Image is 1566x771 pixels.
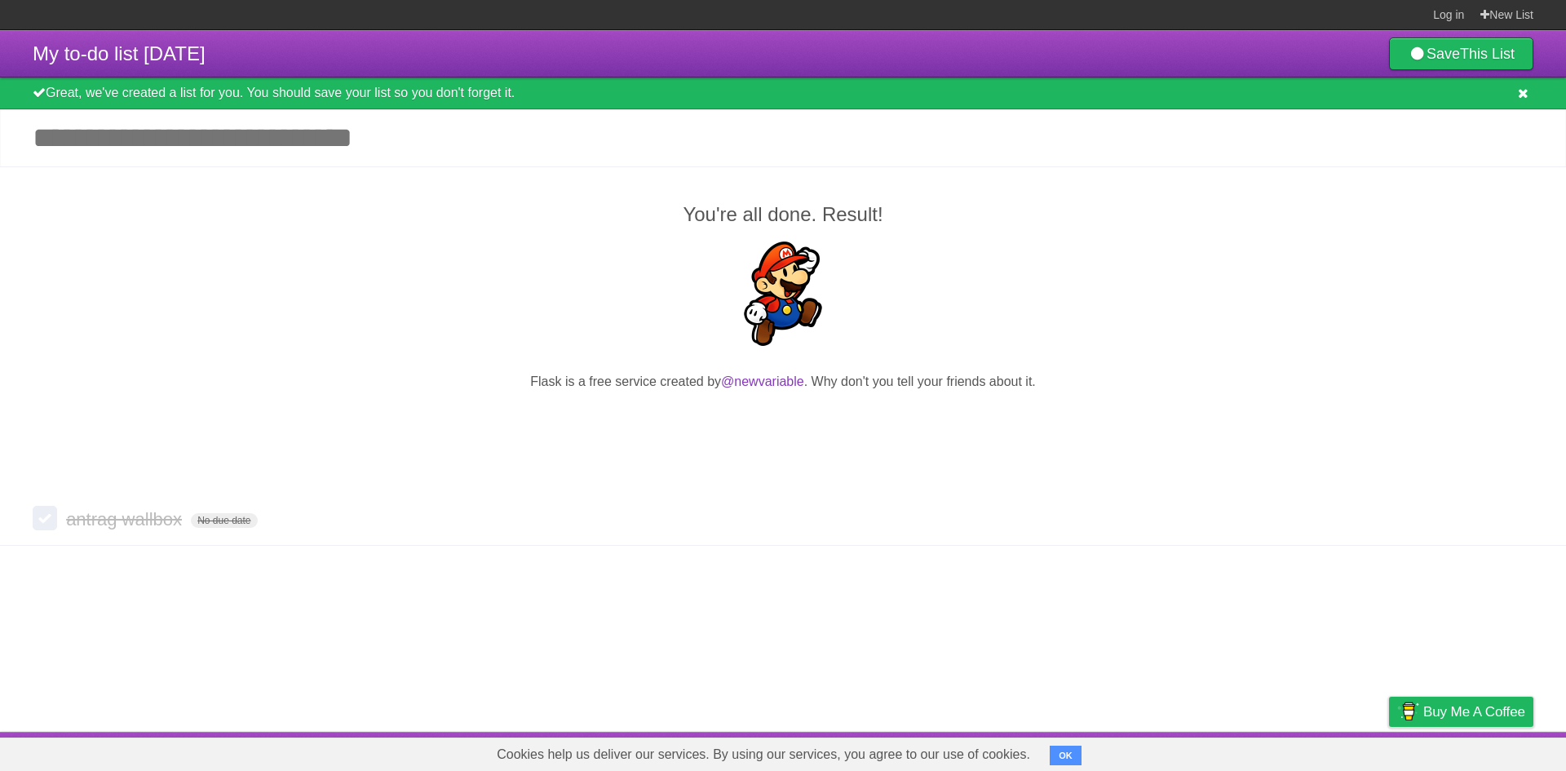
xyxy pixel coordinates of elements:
label: Done [33,506,57,530]
span: My to-do list [DATE] [33,42,206,64]
p: Flask is a free service created by . Why don't you tell your friends about it. [33,372,1533,392]
span: antrag wallbox [66,509,186,530]
img: Buy me a coffee [1397,698,1419,725]
b: This List [1460,46,1515,62]
span: Cookies help us deliver our services. By using our services, you agree to our use of cookies. [480,738,1046,771]
a: SaveThis List [1389,38,1533,70]
span: Buy me a coffee [1423,698,1525,726]
a: @newvariable [721,374,804,388]
a: Suggest a feature [1431,736,1533,767]
a: Terms [1312,736,1348,767]
span: No due date [191,513,257,528]
a: Developers [1226,736,1292,767]
a: Privacy [1368,736,1410,767]
h2: You're all done. Result! [33,200,1533,229]
a: Buy me a coffee [1389,697,1533,727]
iframe: X Post Button [754,412,812,435]
a: About [1172,736,1206,767]
button: OK [1050,746,1082,765]
img: Super Mario [731,241,835,346]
